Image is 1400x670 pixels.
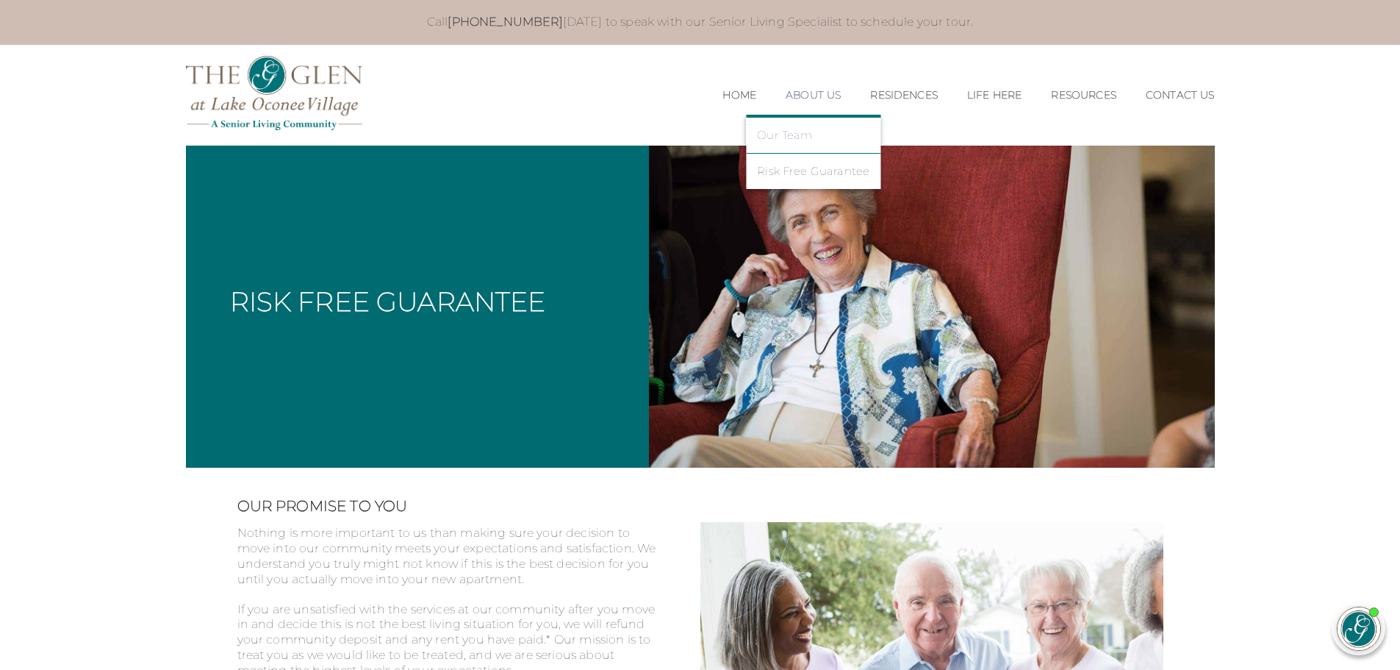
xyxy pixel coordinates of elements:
[722,89,756,101] a: Home
[1051,89,1116,101] a: Resources
[757,165,869,178] a: Risk Free Guarantee
[237,497,656,515] h2: Our Promise to You
[1146,89,1215,101] a: Contact Us
[448,15,562,29] a: [PHONE_NUMBER]
[1109,274,1385,588] iframe: iframe
[786,89,841,101] a: About Us
[186,56,362,130] img: The Glen Lake Oconee Home
[237,526,656,602] p: Nothing is more important to us than making sure your decision to move into our community meets y...
[230,288,546,315] h2: Risk Free Guarantee
[757,129,869,142] a: Our Team
[870,89,938,101] a: Residences
[967,89,1022,101] a: Life Here
[201,15,1200,30] p: Call [DATE] to speak with our Senior Living Specialist to schedule your tour.
[1338,607,1380,650] img: avatar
